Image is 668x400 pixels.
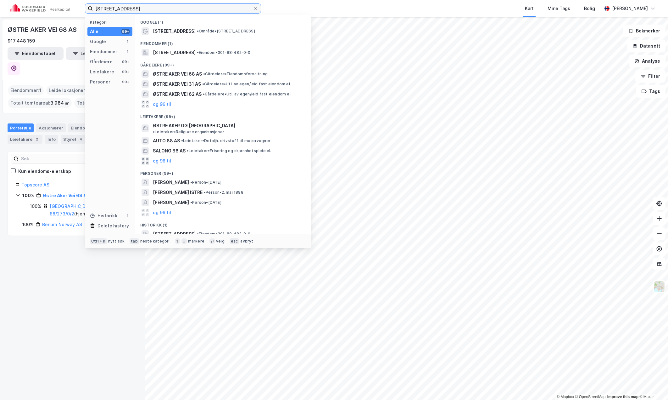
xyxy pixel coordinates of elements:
[548,5,570,12] div: Mine Tags
[8,85,44,95] div: Eiendommer :
[636,85,665,98] button: Tags
[153,199,189,206] span: [PERSON_NAME]
[61,135,86,144] div: Styret
[153,100,171,108] button: og 96 til
[627,40,665,52] button: Datasett
[90,212,117,220] div: Historikk
[575,395,606,399] a: OpenStreetMap
[90,68,114,76] div: Leietakere
[153,122,235,129] span: ØSTRE AKER OG [GEOGRAPHIC_DATA]
[135,218,311,229] div: Historikk (1)
[121,59,130,64] div: 99+
[90,38,106,45] div: Google
[525,5,534,12] div: Kart
[629,55,665,67] button: Analyse
[130,238,139,244] div: tab
[140,239,170,244] div: neste kategori
[125,213,130,218] div: 1
[34,136,40,142] div: 2
[153,137,180,145] span: AUTO 88 AS
[36,123,66,132] div: Aksjonærer
[8,98,72,108] div: Totalt tomteareal :
[153,157,171,165] button: og 96 til
[153,209,171,216] button: og 96 til
[197,50,199,55] span: •
[97,222,129,230] div: Delete history
[78,136,84,142] div: 4
[8,37,35,45] div: 917 448 159
[203,92,292,97] span: Gårdeiere • Utl. av egen/leid fast eiendom el.
[190,200,221,205] span: Person • [DATE]
[153,70,202,78] span: ØSTRE AKER VEI 68 AS
[42,222,82,227] a: Benum Norway AS
[93,4,253,13] input: Søk på adresse, matrikkel, gårdeiere, leietakere eller personer
[66,47,122,60] button: Leietakertabell
[90,238,107,244] div: Ctrl + k
[637,370,668,400] div: Kontrollprogram for chat
[50,203,97,216] a: [GEOGRAPHIC_DATA], 88/273/0/2
[50,203,129,218] div: ( hjemmelshaver )
[197,231,251,237] span: Eiendom • 301-88-482-0-0
[202,82,291,87] span: Gårdeiere • Utl. av egen/leid fast eiendom el.
[90,48,117,55] div: Eiendommer
[90,78,110,86] div: Personer
[203,71,205,76] span: •
[10,4,70,13] img: cushman-wakefield-realkapital-logo.202ea83816669bd177139c58696a8fa1.svg
[153,27,196,35] span: [STREET_ADDRESS]
[74,98,135,108] div: Totalt byggareal :
[181,138,183,143] span: •
[197,231,199,236] span: •
[125,49,130,54] div: 1
[90,28,98,35] div: Alle
[153,129,155,134] span: •
[90,58,113,66] div: Gårdeiere
[240,239,253,244] div: avbryt
[135,109,311,121] div: Leietakere (99+)
[153,129,224,134] span: Leietaker • Religiøse organisasjoner
[188,239,204,244] div: markere
[202,82,204,86] span: •
[216,239,225,244] div: velg
[637,370,668,400] iframe: Chat Widget
[203,71,268,77] span: Gårdeiere • Eiendomsforvaltning
[121,69,130,74] div: 99+
[153,147,186,155] span: SALONG 88 AS
[135,15,311,26] div: Google (1)
[153,230,196,238] span: [STREET_ADDRESS]
[121,79,130,84] div: 99+
[153,90,202,98] span: ØSTRE AKER VEI 62 AS
[39,87,41,94] span: 1
[190,200,192,205] span: •
[45,135,58,144] div: Info
[190,180,221,185] span: Person • [DATE]
[197,29,199,33] span: •
[153,49,196,56] span: [STREET_ADDRESS]
[153,80,201,88] span: ØSTRE AKER VEI 31 AS
[50,99,69,107] span: 3 984 ㎡
[46,85,91,95] div: Leide lokasjoner :
[197,29,255,34] span: Område • [STREET_ADDRESS]
[135,166,311,177] div: Personer (99+)
[653,281,665,293] img: Z
[90,20,132,25] div: Kategori
[204,190,243,195] span: Person • 2. mai 1898
[8,47,64,60] button: Eiendomstabell
[230,238,239,244] div: esc
[21,182,49,187] a: Topscore AS
[187,148,189,153] span: •
[153,179,189,186] span: [PERSON_NAME]
[635,70,665,83] button: Filter
[68,123,107,132] div: Eiendommer
[584,5,595,12] div: Bolig
[135,36,311,48] div: Eiendommer (1)
[22,192,34,199] div: 100%
[203,92,205,96] span: •
[204,190,206,195] span: •
[30,203,41,210] div: 100%
[8,123,34,132] div: Portefølje
[8,25,78,35] div: ØSTRE AKER VEI 68 AS
[22,221,34,228] div: 100%
[121,29,130,34] div: 99+
[181,138,270,143] span: Leietaker • Detaljh. drivstoff til motorvogner
[557,395,574,399] a: Mapbox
